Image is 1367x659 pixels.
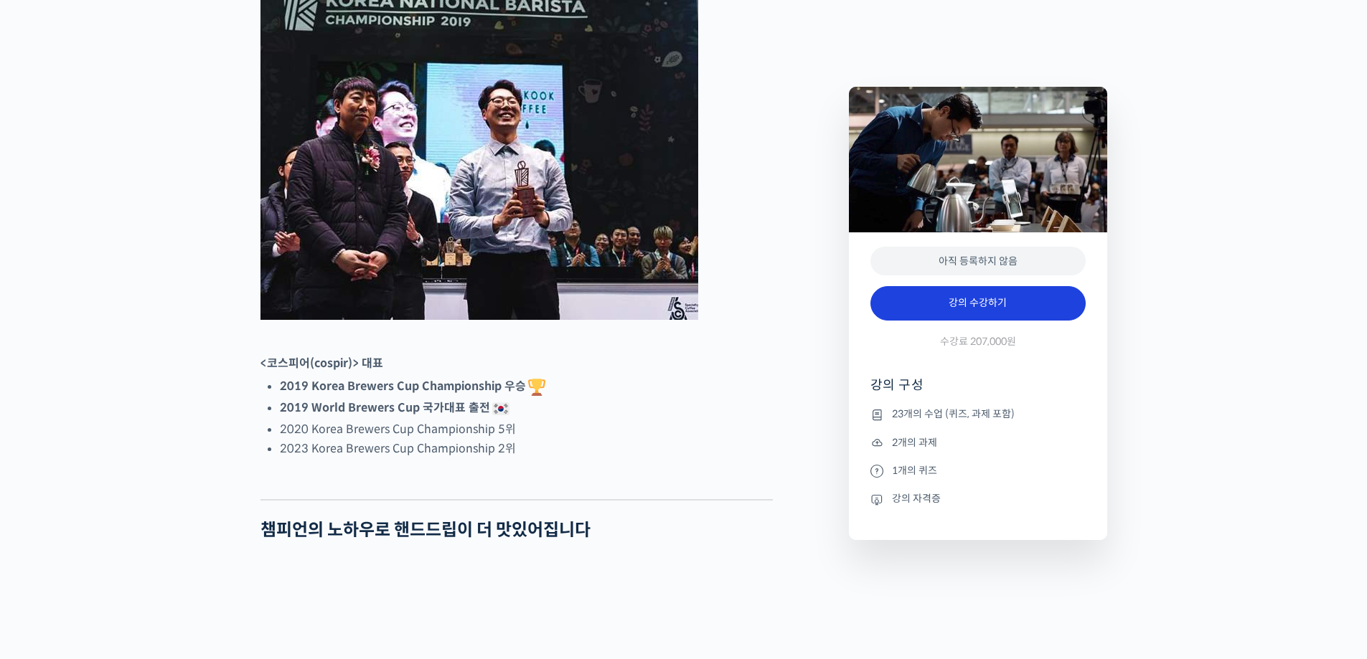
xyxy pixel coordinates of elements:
li: 23개의 수업 (퀴즈, 과제 포함) [870,406,1086,423]
img: 🏆 [528,379,545,396]
strong: 챔피언의 노하우로 핸드드립이 더 맛있어집니다 [260,519,591,541]
span: 수강료 207,000원 [940,335,1016,349]
div: 아직 등록하지 않음 [870,247,1086,276]
strong: 2019 World Brewers Cup 국가대표 출전 [280,400,512,415]
li: 2개의 과제 [870,434,1086,451]
img: 🇰🇷 [492,400,509,417]
li: 1개의 퀴즈 [870,462,1086,479]
li: 2020 Korea Brewers Cup Championship 5위 [280,419,773,439]
li: 강의 자격증 [870,490,1086,508]
a: 강의 수강하기 [870,286,1086,321]
li: 2023 Korea Brewers Cup Championship 2위 [280,439,773,458]
strong: 2019 Korea Brewers Cup Championship 우승 [280,379,548,394]
strong: <코스피어(cospir)> 대표 [260,356,383,371]
h4: 강의 구성 [870,376,1086,405]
